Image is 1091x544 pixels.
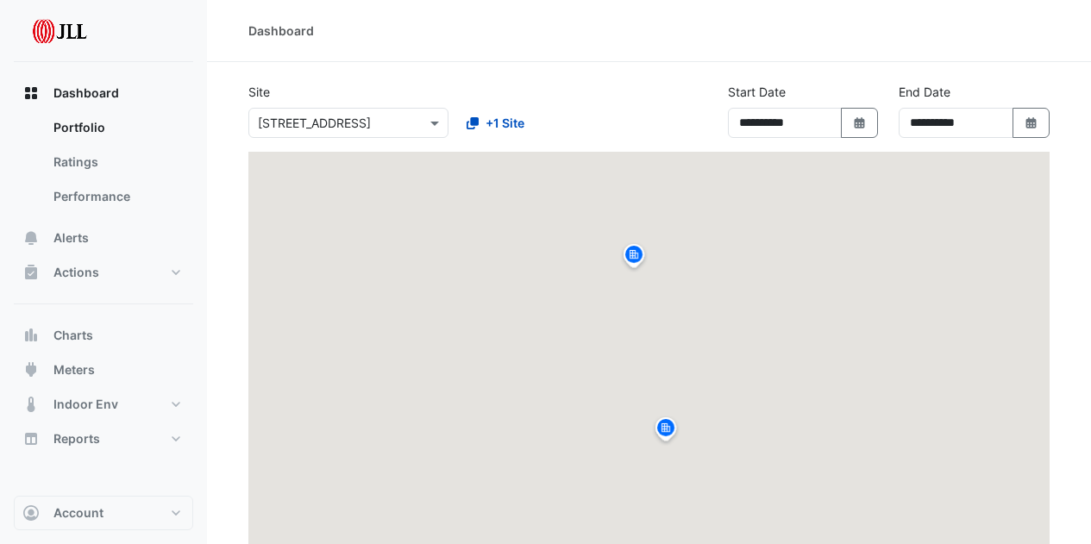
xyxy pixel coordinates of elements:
[14,110,193,221] div: Dashboard
[53,264,99,281] span: Actions
[14,76,193,110] button: Dashboard
[53,84,119,102] span: Dashboard
[620,242,648,272] img: site-pin.svg
[40,179,193,214] a: Performance
[22,229,40,247] app-icon: Alerts
[22,430,40,447] app-icon: Reports
[53,504,103,522] span: Account
[14,255,193,290] button: Actions
[486,114,524,132] span: +1 Site
[248,22,314,40] div: Dashboard
[14,387,193,422] button: Indoor Env
[22,84,40,102] app-icon: Dashboard
[53,327,93,344] span: Charts
[14,353,193,387] button: Meters
[14,221,193,255] button: Alerts
[22,361,40,378] app-icon: Meters
[728,83,786,101] label: Start Date
[652,416,680,446] img: site-pin.svg
[53,430,100,447] span: Reports
[852,116,868,130] fa-icon: Select Date
[899,83,950,101] label: End Date
[40,145,193,179] a: Ratings
[40,110,193,145] a: Portfolio
[53,361,95,378] span: Meters
[53,396,118,413] span: Indoor Env
[455,108,536,138] button: +1 Site
[1024,116,1039,130] fa-icon: Select Date
[248,83,270,101] label: Site
[14,422,193,456] button: Reports
[14,318,193,353] button: Charts
[22,264,40,281] app-icon: Actions
[14,496,193,530] button: Account
[22,396,40,413] app-icon: Indoor Env
[21,14,98,48] img: Company Logo
[53,229,89,247] span: Alerts
[22,327,40,344] app-icon: Charts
